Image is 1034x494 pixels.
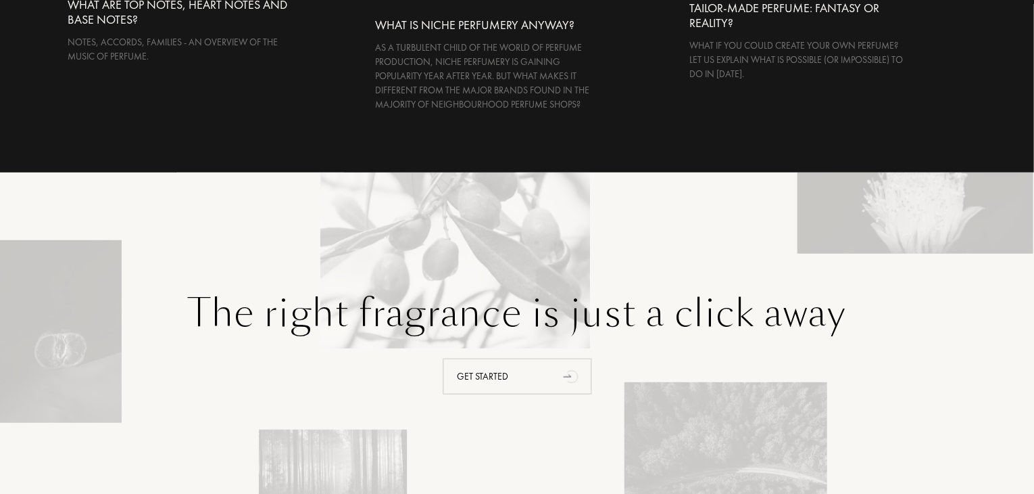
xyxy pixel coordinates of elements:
div: Notes, accords, families - an overview of the music of perfume. [68,35,289,64]
a: Get startedanimation [155,338,879,395]
div: What if you could create your own perfume? Let us explain what is possible (or impossible) to do ... [689,39,911,81]
h3: Tailor-made perfume: Fantasy or reality? [689,1,911,30]
div: The right fragrance is just a click away [155,289,879,338]
div: As a turbulent child of the world of perfume production, niche perfumery is gaining popularity ye... [375,41,602,112]
div: Get started [443,359,591,395]
h3: What is niche perfumery anyway? [375,18,602,32]
div: animation [558,363,585,390]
